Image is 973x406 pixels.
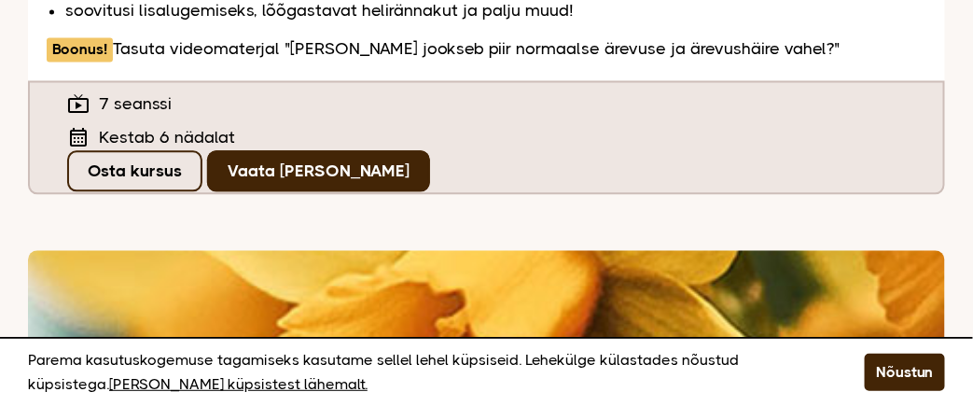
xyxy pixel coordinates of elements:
[67,125,906,149] div: Kestab 6 nädalat
[28,348,818,397] p: Parema kasutuskogemuse tagamiseks kasutame sellel lehel küpsiseid. Lehekülge külastades nõustud k...
[67,92,90,115] i: live_tv
[47,37,113,62] span: Boonus!
[67,150,202,191] a: Osta kursus
[67,91,906,116] div: 7 seanssi
[47,36,926,62] p: Tasuta videomaterjal "[PERSON_NAME] jookseb piir normaalse ärevuse ja ärevushäire vahel?"
[207,150,430,191] a: Vaata [PERSON_NAME]
[67,126,90,148] i: calendar_month
[865,354,945,391] button: Nõustun
[109,372,368,397] a: [PERSON_NAME] küpsistest lähemalt.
